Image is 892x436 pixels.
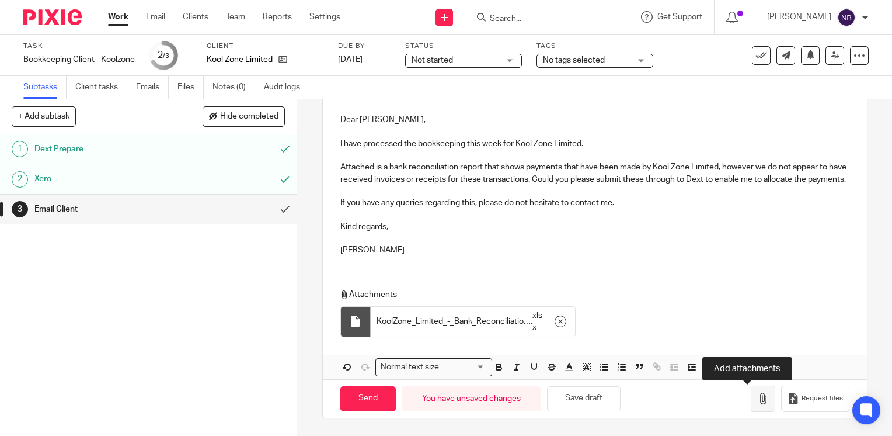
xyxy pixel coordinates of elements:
[338,56,363,64] span: [DATE]
[207,54,273,65] p: Kool Zone Limited
[443,361,485,373] input: Search for option
[377,316,531,327] span: KoolZone_Limited_-_Bank_Reconciliation - [DATE]
[34,140,186,158] h1: Dext Prepare
[536,41,653,51] label: Tags
[375,358,492,376] div: Search for option
[402,386,541,411] div: You have unsaved changes
[12,171,28,188] div: 2
[340,197,849,209] p: If you have any queries regarding this, please do not hesitate to contact me.
[23,54,135,65] div: Bookkeeping Client - Koolzone
[309,11,340,23] a: Settings
[23,41,135,51] label: Task
[12,201,28,217] div: 3
[340,221,849,233] p: Kind regards,
[405,41,522,51] label: Status
[23,76,67,99] a: Subtasks
[183,11,208,23] a: Clients
[378,361,442,373] span: Normal text size
[543,56,605,64] span: No tags selected
[489,14,594,25] input: Search
[75,76,127,99] a: Client tasks
[203,106,285,126] button: Hide completed
[212,76,255,99] a: Notes (0)
[108,11,128,23] a: Work
[220,112,278,122] span: Hide completed
[340,114,849,126] p: Dear [PERSON_NAME],
[338,41,391,51] label: Due by
[226,11,245,23] a: Team
[767,11,831,23] p: [PERSON_NAME]
[802,394,843,403] span: Request files
[340,138,849,150] p: I have processed the bookkeeping this week for Kool Zone Limited.
[657,13,702,21] span: Get Support
[547,386,621,411] button: Save draft
[12,141,28,157] div: 1
[781,386,849,412] button: Request files
[340,386,396,411] input: Send
[263,11,292,23] a: Reports
[177,76,204,99] a: Files
[340,244,849,256] p: [PERSON_NAME]
[837,8,856,27] img: svg%3E
[136,76,169,99] a: Emails
[23,9,82,25] img: Pixie
[340,161,849,185] p: Attached is a bank reconciliation report that shows payments that have been made by Kool Zone Lim...
[163,53,169,59] small: /3
[340,289,839,300] p: Attachments
[532,310,546,334] span: xlsx
[412,56,453,64] span: Not started
[207,41,323,51] label: Client
[146,11,165,23] a: Email
[34,170,186,188] h1: Xero
[34,200,186,218] h1: Email Client
[158,49,169,62] div: 2
[371,307,575,337] div: .
[12,106,76,126] button: + Add subtask
[264,76,309,99] a: Audit logs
